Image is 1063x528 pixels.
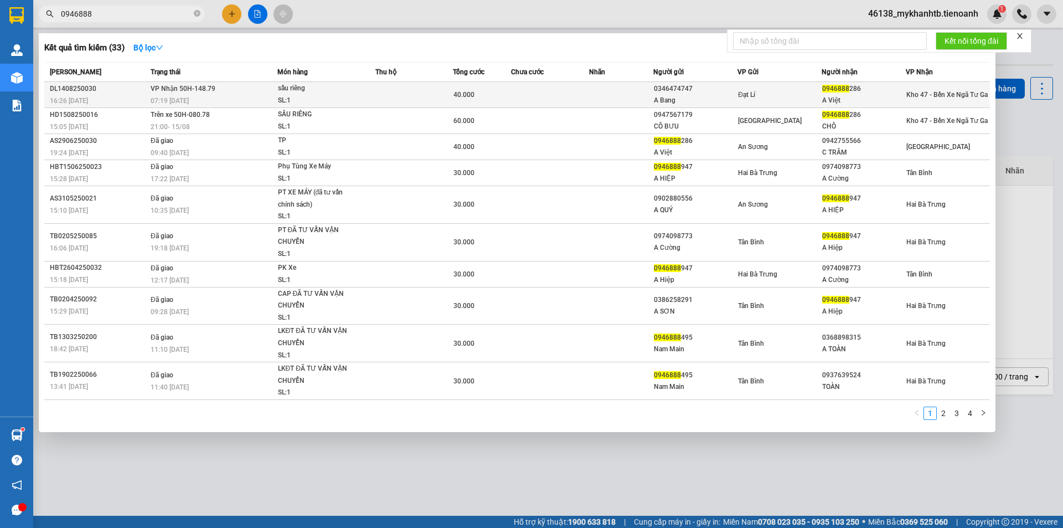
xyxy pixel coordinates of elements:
span: Người gửi [653,68,684,76]
span: right [980,409,987,416]
div: Nam Main [654,344,737,355]
img: warehouse-icon [11,72,23,84]
span: 15:18 [DATE] [50,276,88,284]
div: 947 [822,230,905,242]
div: A Hiệp [822,242,905,254]
button: Kết nối tổng đài [936,32,1007,50]
span: 18:42 [DATE] [50,345,88,353]
span: Chưa cước [511,68,544,76]
li: 1 [923,407,937,420]
span: 12:17 [DATE] [151,276,189,284]
div: SẦU RIÊNG [278,109,361,121]
span: Tân Bình [906,270,932,278]
span: Đã giao [151,194,173,202]
div: AS3105250021 [50,193,147,204]
span: 30.000 [453,377,474,385]
span: 15:10 [DATE] [50,207,88,214]
div: Nam Main [654,381,737,393]
div: DL1408250030 [50,83,147,95]
button: left [910,407,923,420]
span: close-circle [194,9,200,19]
div: 0942755566 [822,135,905,147]
span: VP Nhận [906,68,933,76]
span: 16:26 [DATE] [50,97,88,105]
span: 0946888 [654,334,681,341]
div: SL: 1 [278,248,361,260]
div: sầu riêng [278,83,361,95]
span: A HOÀNG - 0908977678 [49,32,147,42]
span: 16:06 [DATE] [50,244,88,252]
span: VP Gửi [737,68,758,76]
div: 0947567179 [654,109,737,121]
div: A Việt [822,95,905,106]
span: 21:00 - 15/08 [151,123,190,131]
span: 46138_mykhanhtb.tienoanh - In: [49,54,162,73]
span: 13:41 [DATE] [50,383,88,391]
div: SL: 1 [278,387,361,399]
sup: 1 [21,428,24,431]
div: LKĐT ĐÃ TƯ VẤN VẬN CHUYỂN [278,325,361,349]
span: 40.000 [453,91,474,99]
span: 10:35 [DATE] [151,207,189,214]
span: Người nhận [822,68,858,76]
div: SL: 1 [278,147,361,159]
span: 60.000 [453,117,474,125]
span: 19:55:12 [DATE] [65,64,130,73]
div: A QUÝ [654,204,737,216]
div: TB0204250092 [50,294,147,305]
div: Phụ Tùng Xe Máy [278,161,361,173]
span: 0946888 [822,194,849,202]
span: Tân Bình [738,302,764,310]
span: Tân Bình [738,377,764,385]
div: SL: 1 [278,312,361,324]
span: 0946888 [654,137,681,145]
span: 15:05 [DATE] [50,123,88,131]
span: 30.000 [453,238,474,246]
div: SL: 1 [278,274,361,286]
div: CÔ BƯU [654,121,737,132]
span: 30.000 [453,340,474,347]
button: Bộ lọcdown [125,39,172,57]
span: Thu hộ [375,68,396,76]
span: 17:22 [DATE] [151,175,189,183]
span: Hai Bà Trưng [906,201,946,208]
span: [PERSON_NAME] [50,68,101,76]
a: 2 [937,407,950,419]
span: 30.000 [453,201,474,208]
span: Đã giao [151,232,173,240]
div: A Việt [654,147,737,158]
span: 0946888 [822,296,849,304]
span: An Sương [738,201,768,208]
input: Tìm tên, số ĐT hoặc mã đơn [61,8,192,20]
span: Kho 47 - Bến Xe Ngã Tư Ga [49,6,146,30]
span: Đã giao [151,163,173,171]
span: 19:24 [DATE] [50,149,88,157]
span: 0946888 [822,85,849,93]
div: SL: 1 [278,173,361,185]
span: 0946888 [822,111,849,119]
span: Kết nối tổng đài [945,35,998,47]
span: Hai Bà Trưng [738,270,777,278]
span: Hai Bà Trưng [738,169,777,177]
span: Tân Bình [906,169,932,177]
div: 286 [822,83,905,95]
span: close-circle [194,10,200,17]
div: A TOÀN [822,344,905,355]
input: Nhập số tổng đài [733,32,927,50]
li: Previous Page [910,407,923,420]
span: 09:28 [DATE] [151,308,189,316]
span: Đã giao [151,371,173,379]
div: TOÀN [822,381,905,393]
div: A HIỆP [654,173,737,184]
div: A Cường [654,242,737,254]
div: PT ĐÃ TƯ VẤN VẬN CHUYỂN [278,224,361,248]
span: 11:10 [DATE] [151,346,189,353]
a: 1 [924,407,936,419]
li: 2 [937,407,950,420]
div: 0346474747 [654,83,737,95]
div: 947 [654,263,737,274]
span: Hai Bà Trưng [906,340,946,347]
div: A Bang [654,95,737,106]
img: warehouse-icon [11,44,23,56]
span: Đã giao [151,296,173,304]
